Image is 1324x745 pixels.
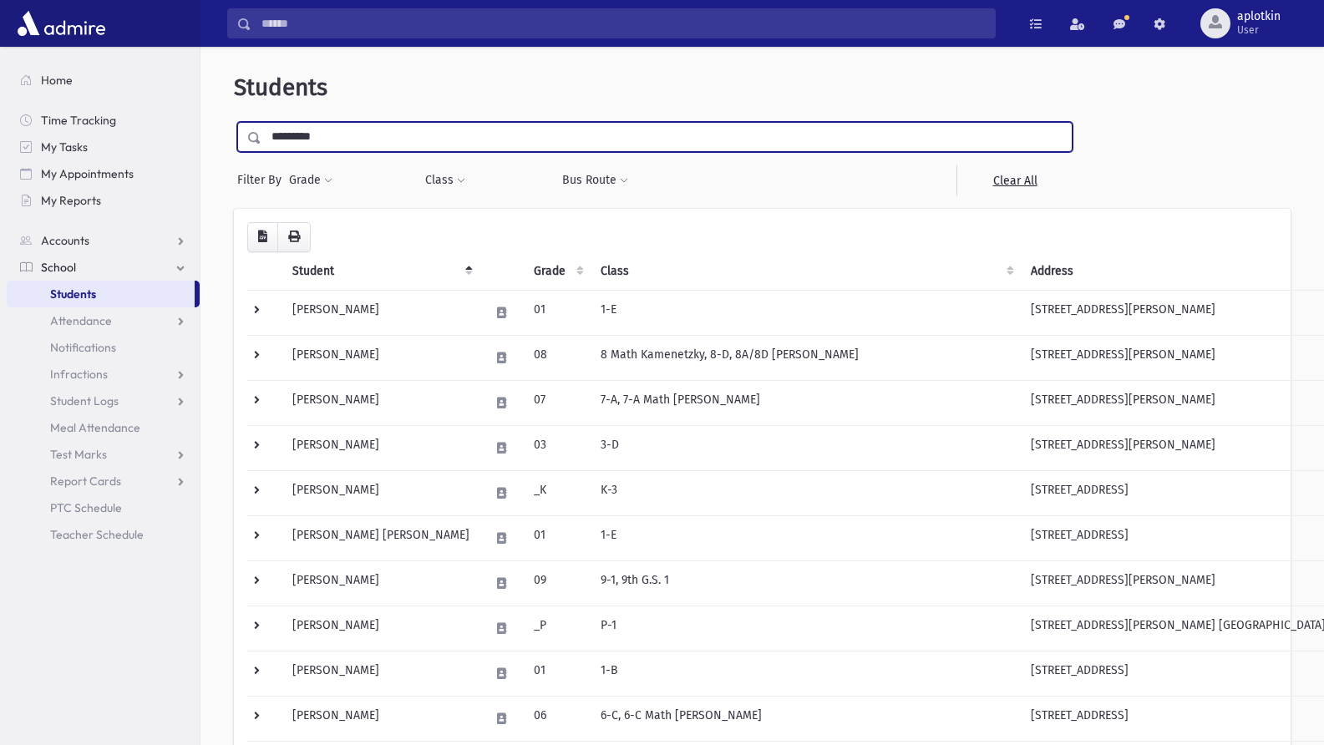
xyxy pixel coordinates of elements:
a: Teacher Schedule [7,521,200,548]
span: Report Cards [50,474,121,489]
a: Student Logs [7,388,200,414]
td: 6-C, 6-C Math [PERSON_NAME] [591,696,1021,741]
th: Student: activate to sort column descending [282,252,479,291]
span: Attendance [50,313,112,328]
td: [PERSON_NAME] [282,335,479,380]
td: 09 [524,560,591,606]
td: 07 [524,380,591,425]
td: [PERSON_NAME] [282,380,479,425]
td: [PERSON_NAME] [282,606,479,651]
span: School [41,260,76,275]
th: Class: activate to sort column ascending [591,252,1021,291]
td: 3-D [591,425,1021,470]
a: My Appointments [7,160,200,187]
img: AdmirePro [13,7,109,40]
a: Infractions [7,361,200,388]
td: _K [524,470,591,515]
a: Meal Attendance [7,414,200,441]
a: Home [7,67,200,94]
td: [PERSON_NAME] [282,425,479,470]
a: PTC Schedule [7,494,200,521]
td: 06 [524,696,591,741]
th: Grade: activate to sort column ascending [524,252,591,291]
td: 1-B [591,651,1021,696]
td: 7-A, 7-A Math [PERSON_NAME] [591,380,1021,425]
td: 1-E [591,515,1021,560]
span: User [1237,23,1281,37]
span: Meal Attendance [50,420,140,435]
span: aplotkin [1237,10,1281,23]
span: Accounts [41,233,89,248]
td: [PERSON_NAME] [PERSON_NAME] [282,515,479,560]
span: My Appointments [41,166,134,181]
span: Teacher Schedule [50,527,144,542]
td: [PERSON_NAME] [282,560,479,606]
td: 8 Math Kamenetzky, 8-D, 8A/8D [PERSON_NAME] [591,335,1021,380]
button: Class [424,165,466,195]
span: Students [234,73,327,101]
td: K-3 [591,470,1021,515]
span: Student Logs [50,393,119,408]
a: School [7,254,200,281]
a: Test Marks [7,441,200,468]
span: Home [41,73,73,88]
a: Notifications [7,334,200,361]
td: 08 [524,335,591,380]
td: [PERSON_NAME] [282,470,479,515]
a: Time Tracking [7,107,200,134]
a: Report Cards [7,468,200,494]
td: [PERSON_NAME] [282,696,479,741]
td: 01 [524,515,591,560]
a: Accounts [7,227,200,254]
td: [PERSON_NAME] [282,290,479,335]
a: Attendance [7,307,200,334]
td: [PERSON_NAME] [282,651,479,696]
td: P-1 [591,606,1021,651]
input: Search [251,8,995,38]
span: Test Marks [50,447,107,462]
span: Notifications [50,340,116,355]
button: Print [277,222,311,252]
span: Infractions [50,367,108,382]
a: Students [7,281,195,307]
span: Students [50,286,96,302]
button: Grade [288,165,333,195]
a: My Reports [7,187,200,214]
td: 9-1, 9th G.S. 1 [591,560,1021,606]
td: 03 [524,425,591,470]
td: 01 [524,290,591,335]
td: 01 [524,651,591,696]
a: Clear All [956,165,1073,195]
button: CSV [247,222,278,252]
a: My Tasks [7,134,200,160]
span: Time Tracking [41,113,116,128]
td: 1-E [591,290,1021,335]
span: Filter By [237,171,288,189]
span: PTC Schedule [50,500,122,515]
span: My Tasks [41,139,88,155]
button: Bus Route [561,165,629,195]
span: My Reports [41,193,101,208]
td: _P [524,606,591,651]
